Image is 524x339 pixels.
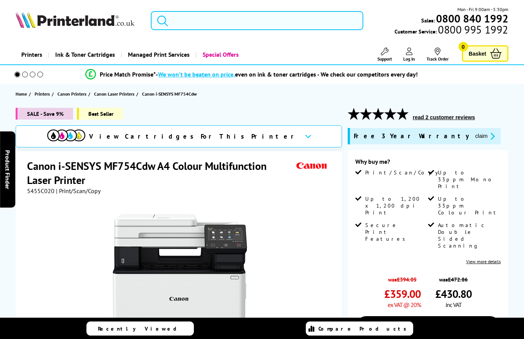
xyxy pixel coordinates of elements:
span: was [435,272,472,283]
a: Printerland Logo [16,11,141,30]
a: 0800 840 1992 [435,15,508,22]
span: Compare Products [318,325,411,332]
span: Customer Service: [395,26,508,35]
span: Home [16,90,27,98]
span: was [384,272,421,283]
a: Recently Viewed [86,321,194,336]
a: Canon i-SENSYS MF754Cdw [142,90,199,98]
a: View more details [466,259,501,264]
button: promo-description [473,132,497,141]
img: View Cartridges [47,130,85,141]
li: modal_Promise [4,68,500,81]
a: Compare Products [306,321,413,336]
span: inc VAT [446,301,462,309]
span: ex VAT @ 20% [388,301,421,309]
span: Canon Printers [58,90,86,98]
span: Product Finder [4,150,11,189]
div: Why buy me? [355,158,501,169]
a: Special Offers [195,45,244,64]
a: Canon Laser Printers [94,90,136,98]
span: 0800 995 1992 [437,26,508,33]
span: £430.80 [435,287,472,301]
button: read 2 customer reviews [411,114,477,121]
span: Up to 33ppm Colour Print [438,195,499,216]
span: 0 [458,42,468,51]
span: Print/Scan/Copy [365,169,444,176]
span: Printers [35,90,50,98]
a: Add to Basket [355,316,501,338]
span: £359.00 [384,287,421,301]
span: Up to 33ppm Mono Print [438,169,499,190]
span: Best Seller [77,108,123,120]
a: Home [16,90,29,98]
a: Managed Print Services [121,45,195,64]
span: Up to 1,200 x 1,200 dpi Print [365,195,427,216]
h1: Canon i-SENSYS MF754Cdw A4 Colour Multifunction Laser Printer [27,159,294,187]
span: Log In [403,56,415,62]
img: Canon [294,159,329,173]
span: Sales: [421,17,435,24]
span: Free 3 Year Warranty [354,132,469,141]
span: 5455C020 [27,187,54,195]
a: Basket 0 [462,45,508,62]
strike: £472.86 [448,276,468,283]
a: Track Order [427,48,449,62]
span: Recently Viewed [98,325,184,332]
a: Printers [16,45,48,64]
span: Mon - Fri 9:00am - 5:30pm [457,6,508,13]
span: Support [377,56,392,62]
b: 0800 840 1992 [436,11,508,26]
a: Support [377,48,392,62]
span: SALE - Save 9% [16,108,73,120]
span: Basket [469,48,486,59]
span: Secure Print Features [365,222,427,242]
span: Canon i-SENSYS MF754Cdw [142,90,197,98]
span: Automatic Double Sided Scanning [438,222,499,249]
div: - even on ink & toner cartridges - We check our competitors every day! [156,70,418,78]
a: Canon Printers [58,90,88,98]
span: Canon Laser Printers [94,90,134,98]
img: Printerland Logo [16,11,134,28]
a: Log In [403,48,415,62]
span: We won’t be beaten on price, [158,70,235,78]
a: Printers [35,90,52,98]
span: | Print/Scan/Copy [56,187,101,195]
strike: £394.05 [397,276,417,283]
span: Price Match Promise* [100,70,156,78]
span: View Cartridges For This Printer [89,132,299,141]
span: Ink & Toner Cartridges [55,45,115,64]
a: Ink & Toner Cartridges [48,45,121,64]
